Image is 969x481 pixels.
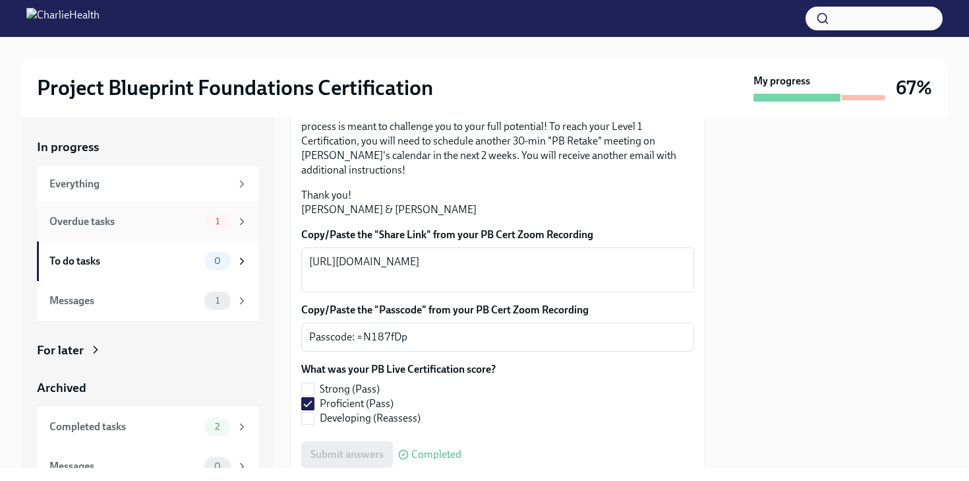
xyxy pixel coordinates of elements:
[26,8,100,29] img: CharlieHealth
[309,329,686,345] textarea: Passcode: =N187fDp
[49,214,199,229] div: Overdue tasks
[37,241,258,281] a: To do tasks0
[301,105,694,177] p: Note: if you received a "Developing (Reasses)" score, don't get disheartened--this process is mea...
[37,407,258,447] a: Completed tasks2
[49,420,199,434] div: Completed tasks
[206,461,229,471] span: 0
[208,216,227,226] span: 1
[49,177,231,191] div: Everything
[301,188,694,217] p: Thank you! [PERSON_NAME] & [PERSON_NAME]
[37,379,258,397] a: Archived
[301,228,694,242] label: Copy/Paste the "Share Link" from your PB Cert Zoom Recording
[37,342,258,359] a: For later
[37,281,258,321] a: Messages1
[49,459,199,474] div: Messages
[411,449,461,460] span: Completed
[320,397,394,411] span: Proficient (Pass)
[753,74,810,88] strong: My progress
[320,382,380,397] span: Strong (Pass)
[49,294,199,308] div: Messages
[320,411,421,426] span: Developing (Reassess)
[301,362,496,377] label: What was your PB Live Certification score?
[301,303,694,317] label: Copy/Paste the "Passcode" from your PB Cert Zoom Recording
[37,202,258,241] a: Overdue tasks1
[37,342,84,359] div: For later
[49,254,199,269] div: To do tasks
[206,256,229,266] span: 0
[309,254,686,286] textarea: [URL][DOMAIN_NAME]
[207,422,227,432] span: 2
[896,76,932,100] h3: 67%
[37,166,258,202] a: Everything
[208,296,227,305] span: 1
[37,75,433,101] h2: Project Blueprint Foundations Certification
[37,139,258,156] a: In progress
